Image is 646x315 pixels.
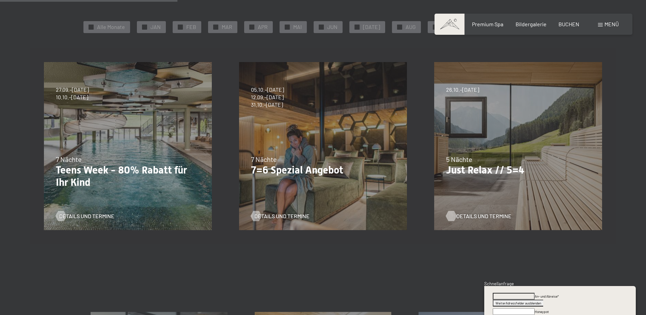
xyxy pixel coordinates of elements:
[56,164,200,189] p: Teens Week - 80% Rabatt für Ihr Kind
[251,25,253,29] span: ✓
[327,23,337,31] span: JUN
[151,23,161,31] span: JAN
[516,21,547,27] a: Bildergalerie
[251,86,284,93] span: 05.10.–[DATE]
[56,212,114,220] a: Details und Termine
[143,25,146,29] span: ✓
[215,25,217,29] span: ✓
[446,164,590,176] p: Just Relax // 5=4
[251,93,284,101] span: 12.09.–[DATE]
[56,93,89,101] span: 10.10.–[DATE]
[484,281,514,286] span: Schnellanfrage
[398,25,401,29] span: ✓
[286,25,289,29] span: ✓
[356,25,359,29] span: ✓
[251,164,395,176] p: 7=6 Spezial Angebot
[90,25,93,29] span: ✓
[558,21,579,27] a: BUCHEN
[604,21,619,27] span: Menü
[56,155,82,163] span: 7 Nächte
[506,301,541,305] span: Adressfelder ausblenden
[320,25,323,29] span: ✓
[493,300,543,306] button: WeiterAdressfelder ausblenden
[446,86,479,93] span: 26.10.–[DATE]
[434,25,437,29] span: ✓
[258,23,268,31] span: APR
[59,212,114,220] span: Details und Termine
[456,212,511,220] span: Details und Termine
[293,23,302,31] span: MAI
[179,25,182,29] span: ✓
[495,301,506,305] span: Weiter
[446,155,472,163] span: 5 Nächte
[97,23,125,31] span: Alle Monate
[446,212,505,220] a: Details und Termine
[406,23,416,31] span: AUG
[56,86,89,93] span: 27.09.–[DATE]
[222,23,232,31] span: MAR
[363,23,380,31] span: [DATE]
[535,310,549,314] label: Honeypot
[251,212,310,220] a: Details und Termine
[535,294,559,298] span: An- und Abreise*
[251,101,284,108] span: 31.10.–[DATE]
[251,155,277,163] span: 7 Nächte
[472,21,503,27] a: Premium Spa
[186,23,196,31] span: FEB
[254,212,310,220] span: Details und Termine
